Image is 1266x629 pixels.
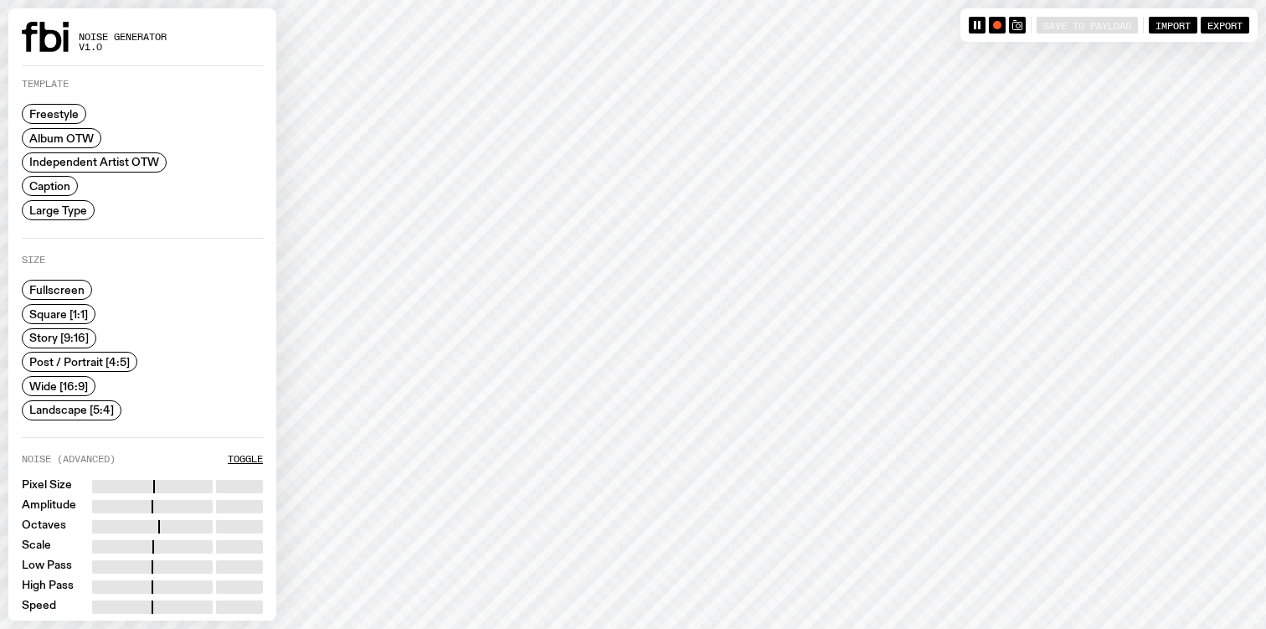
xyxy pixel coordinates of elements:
label: Pixel Size [22,480,72,493]
span: Caption [29,180,70,193]
span: Large Type [29,204,87,216]
span: Freestyle [29,108,79,121]
span: Import [1155,19,1191,30]
span: Wide [16:9] [29,379,88,392]
label: Noise (Advanced) [22,455,116,464]
span: Fullscreen [29,284,85,296]
span: Export [1207,19,1243,30]
label: Template [22,80,69,89]
span: v1.0 [79,43,167,52]
label: Size [22,255,45,265]
span: Landscape [5:4] [29,404,114,416]
span: Save to Payload [1043,19,1131,30]
span: Square [1:1] [29,307,88,320]
span: Story [9:16] [29,332,89,344]
label: Low Pass [22,560,72,574]
span: Noise Generator [79,33,167,42]
label: Octaves [22,520,66,534]
label: Amplitude [22,500,76,513]
span: Independent Artist OTW [29,156,159,168]
label: Scale [22,540,51,554]
span: Post / Portrait [4:5] [29,356,130,369]
span: Album OTW [29,131,94,144]
label: Speed [22,601,56,614]
label: High Pass [22,580,74,594]
button: Toggle [228,455,263,464]
button: Save to Payload [1037,17,1138,34]
button: Export [1201,17,1249,34]
button: Import [1149,17,1197,34]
